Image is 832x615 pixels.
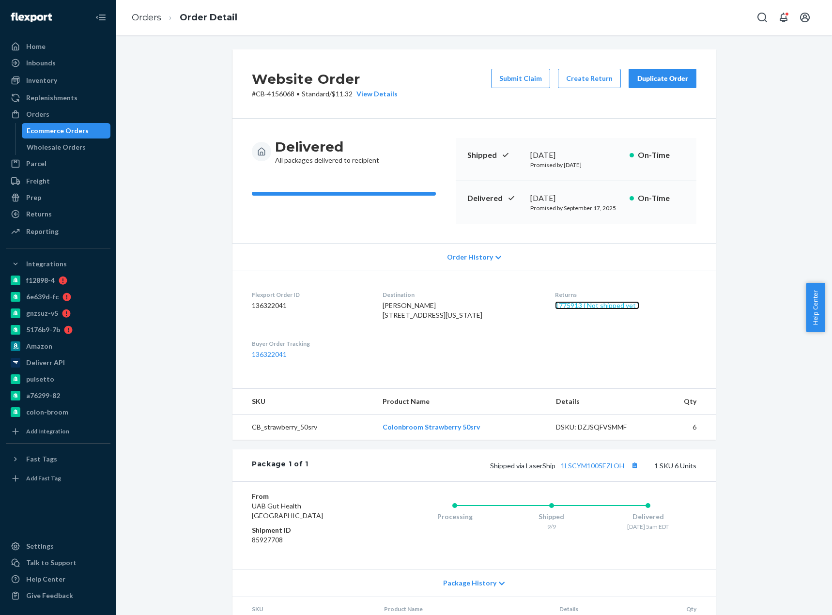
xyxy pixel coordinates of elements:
div: Add Fast Tag [26,474,61,482]
span: [PERSON_NAME] [STREET_ADDRESS][US_STATE] [383,301,482,319]
div: Deliverr API [26,358,65,368]
span: Standard [302,90,329,98]
div: Freight [26,176,50,186]
div: colon-broom [26,407,68,417]
button: Duplicate Order [629,69,696,88]
a: Prep [6,190,110,205]
a: f12898-4 [6,273,110,288]
a: pulsetto [6,371,110,387]
div: Parcel [26,159,46,169]
p: On-Time [638,193,685,204]
dd: 85927708 [252,535,368,545]
td: 6 [655,415,716,440]
div: DSKU: DZJSQFVSMMF [556,422,647,432]
div: Orders [26,109,49,119]
p: Promised by September 17, 2025 [530,204,622,212]
p: Promised by [DATE] [530,161,622,169]
div: Integrations [26,259,67,269]
a: Help Center [6,571,110,587]
div: 9/9 [503,523,600,531]
p: # CB-4156068 / $11.32 [252,89,398,99]
p: On-Time [638,150,685,161]
button: Submit Claim [491,69,550,88]
dt: Buyer Order Tracking [252,339,367,348]
a: 6e639d-fc [6,289,110,305]
a: Inbounds [6,55,110,71]
span: UAB Gut Health [GEOGRAPHIC_DATA] [252,502,323,520]
div: pulsetto [26,374,54,384]
button: Help Center [806,283,825,332]
td: CB_strawberry_50srv [232,415,375,440]
div: Settings [26,541,54,551]
div: Replenishments [26,93,77,103]
ol: breadcrumbs [124,3,245,32]
a: Order Detail [180,12,237,23]
div: [DATE] [530,193,622,204]
div: Amazon [26,341,52,351]
a: Replenishments [6,90,110,106]
div: Fast Tags [26,454,57,464]
div: f12898-4 [26,276,55,285]
span: Shipped via LaserShip [490,461,641,470]
a: 5176b9-7b [6,322,110,338]
p: Shipped [467,150,523,161]
a: 1LSCYM1005EZLOH [561,461,624,470]
a: Returns [6,206,110,222]
a: 1775913 ( Not shipped yet ) [555,301,639,309]
div: Delivered [600,512,696,522]
a: Orders [6,107,110,122]
div: 6e639d-fc [26,292,59,302]
a: Reporting [6,224,110,239]
img: Flexport logo [11,13,52,22]
div: Help Center [26,574,65,584]
button: Fast Tags [6,451,110,467]
dt: Shipment ID [252,525,368,535]
a: Orders [132,12,161,23]
a: Settings [6,538,110,554]
a: Freight [6,173,110,189]
a: gnzsuz-v5 [6,306,110,321]
span: Order History [447,252,493,262]
span: Package History [443,578,496,588]
div: a76299-82 [26,391,60,400]
div: Inventory [26,76,57,85]
div: Shipped [503,512,600,522]
div: gnzsuz-v5 [26,308,58,318]
h3: Delivered [275,138,379,155]
a: Parcel [6,156,110,171]
button: Create Return [558,69,621,88]
dd: 136322041 [252,301,367,310]
dt: Flexport Order ID [252,291,367,299]
button: View Details [353,89,398,99]
button: Open notifications [774,8,793,27]
a: Add Fast Tag [6,471,110,486]
a: Talk to Support [6,555,110,570]
div: Home [26,42,46,51]
h2: Website Order [252,69,398,89]
div: [DATE] [530,150,622,161]
div: Ecommerce Orders [27,126,89,136]
p: Delivered [467,193,523,204]
a: Add Integration [6,424,110,439]
div: Talk to Support [26,558,77,568]
div: All packages delivered to recipient [275,138,379,165]
th: SKU [232,389,375,415]
th: Product Name [375,389,548,415]
a: Amazon [6,338,110,354]
a: 136322041 [252,350,287,358]
div: Duplicate Order [637,74,688,83]
div: Wholesale Orders [27,142,86,152]
a: Wholesale Orders [22,139,111,155]
div: Give Feedback [26,591,73,600]
dt: Destination [383,291,539,299]
button: Close Navigation [91,8,110,27]
button: Give Feedback [6,588,110,603]
a: Ecommerce Orders [22,123,111,138]
button: Open account menu [795,8,815,27]
div: Returns [26,209,52,219]
button: Open Search Box [753,8,772,27]
span: • [296,90,300,98]
a: a76299-82 [6,388,110,403]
